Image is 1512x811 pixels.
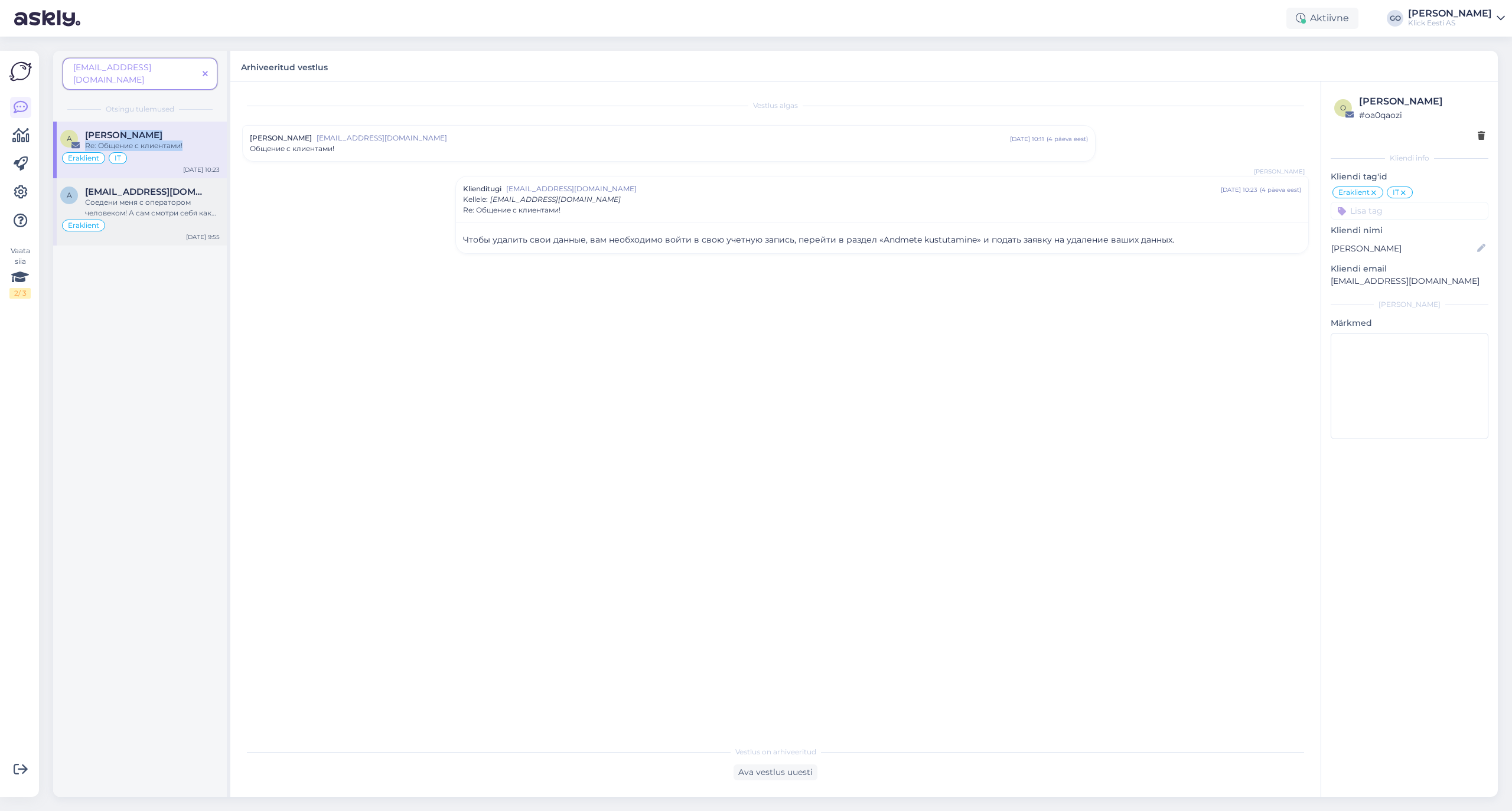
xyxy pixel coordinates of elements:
p: Kliendi nimi [1331,224,1488,237]
div: GO [1387,10,1403,27]
div: Re: Общение с клиентами! [85,140,220,151]
a: [PERSON_NAME]Klick Eesti AS [1408,9,1505,28]
div: [PERSON_NAME] [1408,9,1492,18]
span: [PERSON_NAME] [1254,167,1305,176]
span: Kellele : [463,195,488,204]
div: [PERSON_NAME] [1359,94,1485,109]
span: andreistsepetov1980@gmail.com [85,187,208,197]
div: Vaata siia [9,246,31,299]
div: Ava vestlus uuesti [734,764,817,780]
label: Arhiveeritud vestlus [241,58,328,74]
div: [DATE] 10:23 [183,165,220,174]
div: Соедени меня с оператором человеком! А сам смотри себя как не удачный помощник! [85,197,220,218]
span: Общение с клиентами! [250,143,334,154]
span: Eraklient [68,155,99,162]
span: Чтобы удалить свои данные, вам необходимо войти в свою учетную запись, перейти в раздел «Andmete ... [463,234,1174,245]
input: Lisa tag [1331,202,1488,220]
p: Märkmed [1331,317,1488,329]
div: ( 4 päeva eest ) [1260,185,1301,194]
div: Vestlus algas [242,100,1309,111]
img: Askly Logo [9,60,32,83]
span: [EMAIL_ADDRESS][DOMAIN_NAME] [73,62,151,85]
div: Kliendi info [1331,153,1488,163]
span: Andrei [85,130,162,140]
div: Aktiivne [1286,8,1358,29]
div: [PERSON_NAME] [1331,299,1488,310]
span: IT [1393,189,1399,196]
span: a [67,191,72,200]
p: Kliendi tag'id [1331,171,1488,183]
span: A [67,134,72,143]
span: Klienditugi [463,184,501,194]
span: Re: Общение с клиентами! [463,205,561,215]
div: [DATE] 10:11 [1010,135,1044,143]
span: Eraklient [1338,189,1370,196]
span: Otsingu tulemused [106,104,174,115]
span: o [1340,103,1346,112]
span: Vestlus on arhiveeritud [735,747,816,757]
div: # oa0qaozi [1359,109,1485,122]
span: [EMAIL_ADDRESS][DOMAIN_NAME] [490,195,621,204]
span: [EMAIL_ADDRESS][DOMAIN_NAME] [506,184,1221,194]
p: Kliendi email [1331,263,1488,275]
span: IT [115,155,121,162]
span: [EMAIL_ADDRESS][DOMAIN_NAME] [317,133,1010,143]
div: [DATE] 9:55 [186,233,220,241]
span: [PERSON_NAME] [250,133,312,143]
p: [EMAIL_ADDRESS][DOMAIN_NAME] [1331,275,1488,287]
span: Eraklient [68,222,99,229]
input: Lisa nimi [1331,242,1475,255]
div: ( 4 päeva eest ) [1047,135,1088,143]
div: Klick Eesti AS [1408,18,1492,28]
div: [DATE] 10:23 [1221,185,1257,194]
div: 2 / 3 [9,288,31,299]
